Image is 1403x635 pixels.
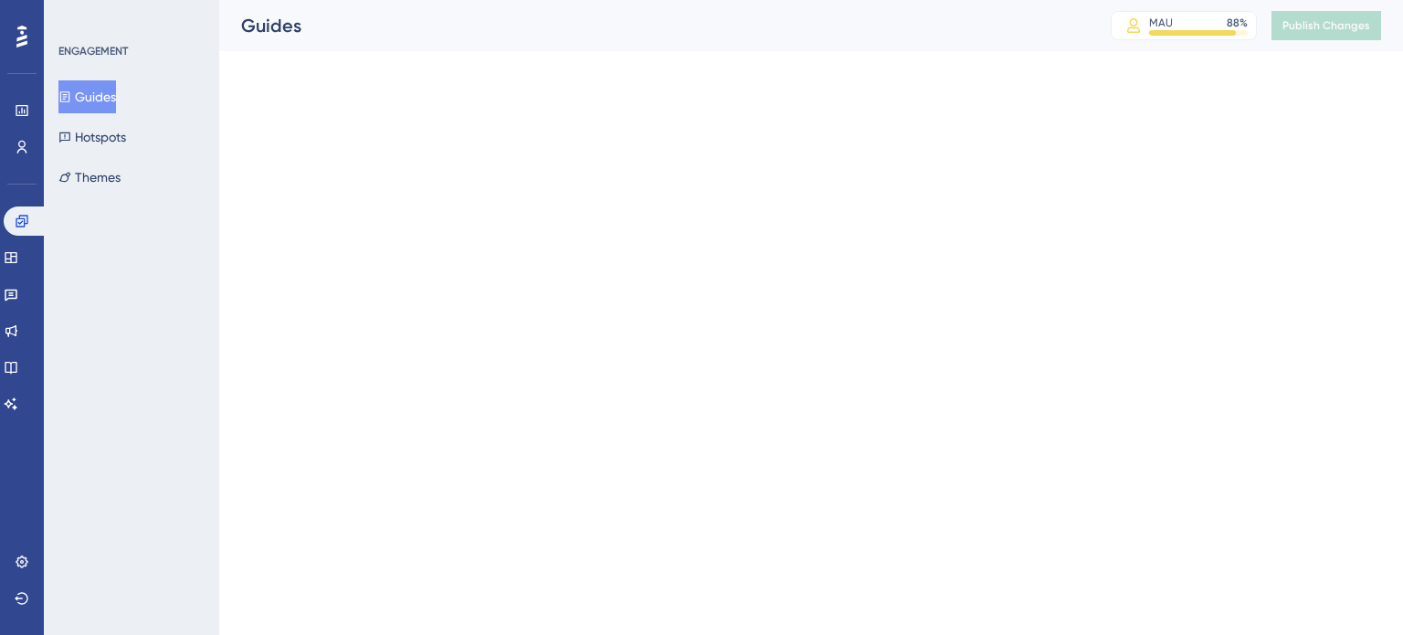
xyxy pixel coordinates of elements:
[58,121,126,153] button: Hotspots
[1227,16,1248,30] div: 88 %
[58,44,128,58] div: ENGAGEMENT
[1149,16,1173,30] div: MAU
[241,13,1065,38] div: Guides
[58,161,121,194] button: Themes
[58,80,116,113] button: Guides
[1271,11,1381,40] button: Publish Changes
[1282,18,1370,33] span: Publish Changes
